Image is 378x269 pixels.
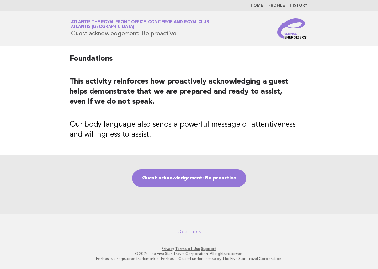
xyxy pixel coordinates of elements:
[251,4,263,8] a: Home
[70,120,309,140] h3: Our body language also sends a powerful message of attentiveness and willingness to assist.
[9,251,369,256] p: © 2025 The Five Star Travel Corporation. All rights reserved.
[201,246,216,251] a: Support
[277,18,307,39] img: Service Energizers
[9,256,369,261] p: Forbes is a registered trademark of Forbes LLC used under license by The Five Star Travel Corpora...
[71,20,209,29] a: Atlantis The Royal Front Office, Concierge and Royal ClubAtlantis [GEOGRAPHIC_DATA]
[71,25,134,29] span: Atlantis [GEOGRAPHIC_DATA]
[162,246,174,251] a: Privacy
[177,229,201,235] a: Questions
[70,54,309,69] h2: Foundations
[132,169,246,187] a: Guest acknowledgement: Be proactive
[70,77,309,112] h2: This activity reinforces how proactively acknowledging a guest helps demonstrate that we are prep...
[268,4,285,8] a: Profile
[175,246,200,251] a: Terms of Use
[290,4,307,8] a: History
[71,20,209,37] h1: Guest acknowledgement: Be proactive
[9,246,369,251] p: · ·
